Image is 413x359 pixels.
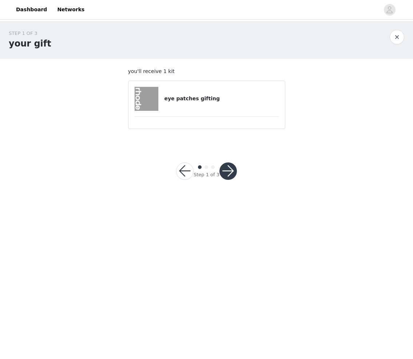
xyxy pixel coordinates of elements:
[386,4,393,16] div: avatar
[9,37,51,50] h1: your gift
[12,1,51,18] a: Dashboard
[9,30,51,37] div: STEP 1 OF 3
[135,87,159,111] img: eye patches gifting
[164,95,279,102] h4: eye patches gifting
[53,1,89,18] a: Networks
[194,171,219,178] div: Step 1 of 3
[128,68,285,75] p: you'll receive 1 kit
